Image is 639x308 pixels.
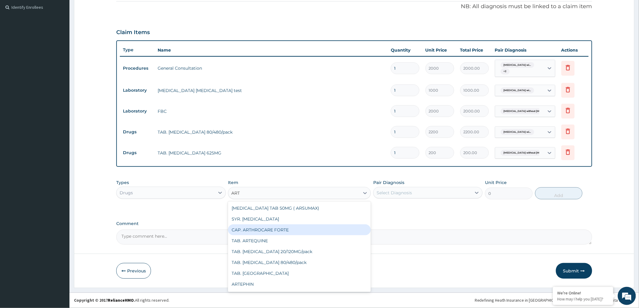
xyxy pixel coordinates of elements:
div: [MEDICAL_DATA] TAB 50MG ( ARSUMAX) [228,203,371,214]
td: Drugs [120,147,155,158]
th: Quantity [388,44,422,56]
div: Minimize live chat window [99,3,114,17]
p: NB: All diagnosis must be linked to a claim item [116,3,592,11]
span: + 2 [501,68,510,75]
button: Previous [116,263,151,279]
div: Select Diagnosis [377,190,412,196]
th: Unit Price [422,44,457,56]
div: Drugs [120,190,133,196]
span: [MEDICAL_DATA] wi... [501,129,534,135]
td: TAB. [MEDICAL_DATA] 625MG [155,147,388,159]
span: We're online! [35,76,83,137]
div: SYR. [MEDICAL_DATA] [228,214,371,224]
th: Pair Diagnosis [492,44,558,56]
td: Laboratory [120,85,155,96]
span: [MEDICAL_DATA] wi... [501,62,534,68]
label: Types [116,180,129,185]
span: [MEDICAL_DATA] without [MEDICAL_DATA] [501,150,562,156]
div: Redefining Heath Insurance in [GEOGRAPHIC_DATA] using Telemedicine and Data Science! [475,297,634,303]
div: TAB. [MEDICAL_DATA] 20/120MG/pack [228,246,371,257]
textarea: Type your message and hit 'Enter' [3,165,115,186]
a: RelianceHMO [108,298,134,303]
div: TAB. [GEOGRAPHIC_DATA] [228,268,371,279]
div: ARTEPHIN [228,279,371,290]
td: Drugs [120,126,155,138]
h3: Claim Items [116,29,150,36]
label: Pair Diagnosis [373,179,404,186]
p: How may I help you today? [557,297,609,302]
div: TAB. [MEDICAL_DATA] 80/480/pack [228,257,371,268]
div: We're Online! [557,290,609,296]
div: ARTEETHER 150MG (EMAL) [228,290,371,300]
td: Laboratory [120,106,155,117]
td: Procedures [120,63,155,74]
footer: All rights reserved. [69,293,639,308]
label: Item [228,179,238,186]
th: Actions [558,44,589,56]
img: d_794563401_company_1708531726252_794563401 [11,30,24,45]
label: Unit Price [485,179,507,186]
button: Add [535,187,583,199]
strong: Copyright © 2017 . [74,298,135,303]
div: Chat with us now [31,34,101,42]
td: FBC [155,105,388,117]
div: CAP. ARTHROCARE FORTE [228,224,371,235]
div: TAB. ARTEQUINE [228,235,371,246]
th: Total Price [457,44,492,56]
span: [MEDICAL_DATA] wi... [501,87,534,94]
td: TAB. [MEDICAL_DATA] 80/480/pack [155,126,388,138]
td: General Consultation [155,62,388,74]
span: [MEDICAL_DATA] without [MEDICAL_DATA] [501,108,562,114]
th: Type [120,44,155,56]
label: Comment [116,221,592,226]
td: [MEDICAL_DATA] [MEDICAL_DATA] test [155,84,388,97]
button: Submit [556,263,592,279]
th: Name [155,44,388,56]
